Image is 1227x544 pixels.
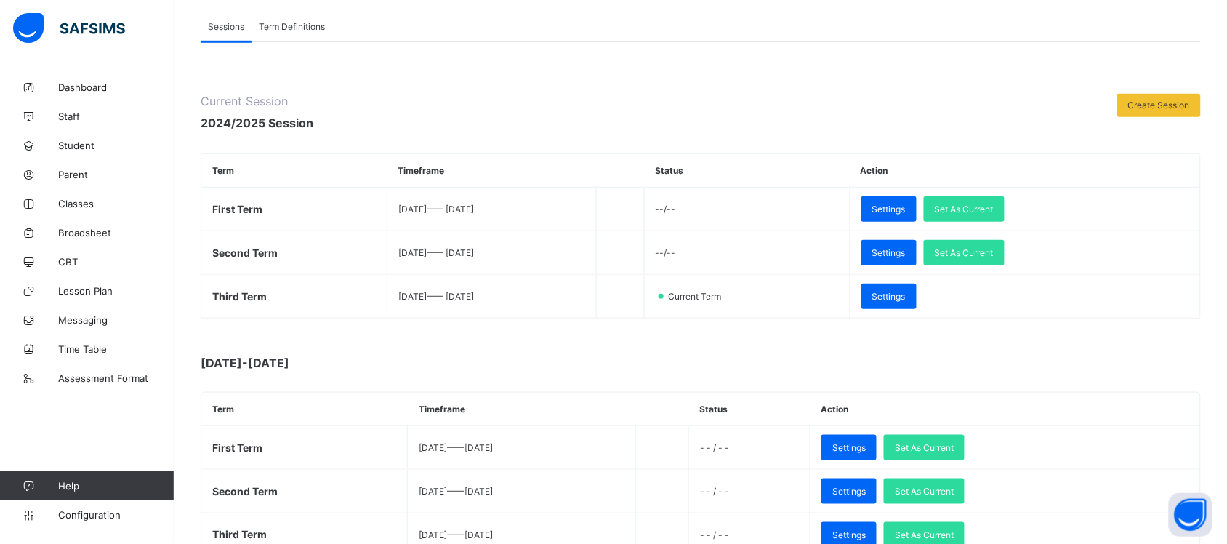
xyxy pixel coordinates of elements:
[895,442,954,453] span: Set As Current
[58,372,174,384] span: Assessment Format
[212,441,262,454] span: First Term
[259,21,325,32] span: Term Definitions
[810,393,1200,426] th: Action
[387,154,596,188] th: Timeframe
[398,291,475,302] span: [DATE] —— [DATE]
[644,154,850,188] th: Status
[212,485,278,497] span: Second Term
[644,231,850,274] td: --/--
[208,21,244,32] span: Sessions
[419,529,493,540] span: [DATE] —— [DATE]
[13,13,125,44] img: safsims
[832,442,866,453] span: Settings
[212,290,267,303] span: Third Term
[58,198,174,209] span: Classes
[201,393,408,426] th: Term
[872,204,906,215] span: Settings
[58,256,174,268] span: CBT
[58,285,174,297] span: Lesson Plan
[58,169,174,180] span: Parent
[872,291,906,302] span: Settings
[398,204,475,215] span: [DATE] —— [DATE]
[201,116,313,130] span: 2024/2025 Session
[408,393,635,426] th: Timeframe
[935,247,994,258] span: Set As Current
[201,154,387,188] th: Term
[58,140,174,151] span: Student
[832,529,866,540] span: Settings
[935,204,994,215] span: Set As Current
[700,442,729,453] span: - - / - -
[58,81,174,93] span: Dashboard
[700,486,729,497] span: - - / - -
[58,509,174,521] span: Configuration
[895,486,954,497] span: Set As Current
[58,111,174,122] span: Staff
[212,203,262,215] span: First Term
[58,227,174,239] span: Broadsheet
[667,291,730,302] span: Current Term
[1169,493,1212,537] button: Open asap
[850,154,1200,188] th: Action
[700,529,729,540] span: - - / - -
[419,442,493,453] span: [DATE] —— [DATE]
[201,356,491,370] span: [DATE]-[DATE]
[212,247,278,259] span: Second Term
[201,94,313,108] span: Current Session
[398,247,475,258] span: [DATE] —— [DATE]
[58,480,174,492] span: Help
[895,529,954,540] span: Set As Current
[58,314,174,326] span: Messaging
[58,343,174,355] span: Time Table
[872,247,906,258] span: Settings
[419,486,493,497] span: [DATE] —— [DATE]
[832,486,866,497] span: Settings
[688,393,810,426] th: Status
[1128,100,1190,111] span: Create Session
[644,187,850,231] td: --/--
[212,529,267,541] span: Third Term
